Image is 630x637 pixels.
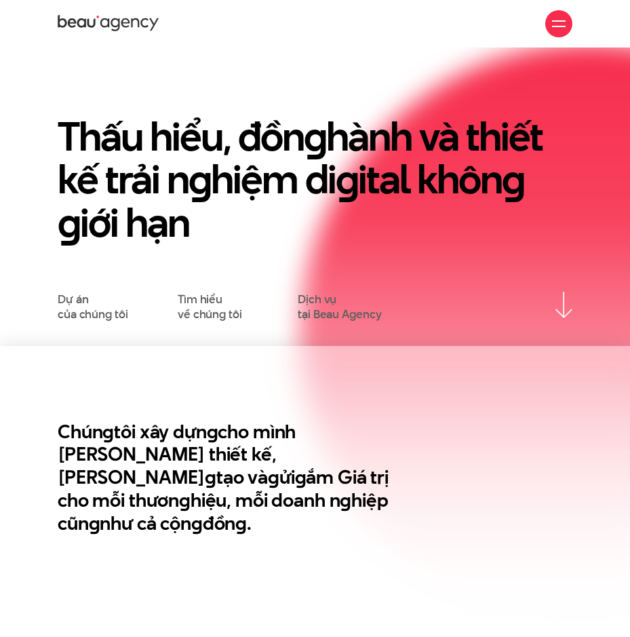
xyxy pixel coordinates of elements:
en: g [336,151,358,207]
en: g [89,510,100,537]
en: g [268,464,279,490]
a: Dự áncủa chúng tôi [58,292,127,322]
en: g [179,487,191,514]
a: Tìm hiểuvề chúng tôi [178,292,242,322]
en: g [304,109,326,164]
a: Dịch vụtại Beau Agency [298,292,381,322]
en: g [207,419,218,445]
en: g [502,151,524,207]
en: g [102,419,114,445]
en: g [58,195,80,250]
en: g [235,510,247,537]
en: g [340,487,351,514]
en: g [189,151,211,207]
en: g [295,464,307,490]
h1: Thấu hiểu, đồn hành và thiết kế trải n hiệm di ital khôn iới hạn [58,115,572,244]
en: g [191,510,203,537]
h2: Chún tôi xây dựn cho mình [PERSON_NAME] thiết kế, [PERSON_NAME] tạo và ửi ắm Giá trị cho mỗi thươ... [58,421,394,535]
en: g [205,464,216,490]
